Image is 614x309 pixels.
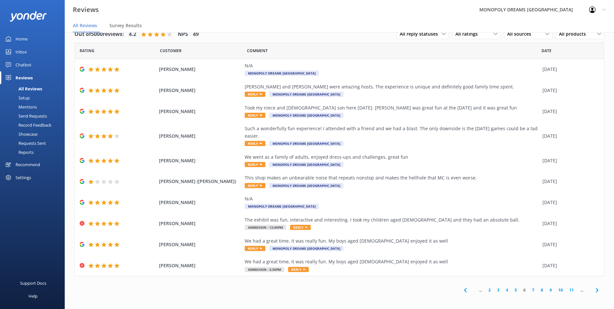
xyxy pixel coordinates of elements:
span: [PERSON_NAME] [159,241,241,248]
span: Reply [288,267,309,272]
span: [PERSON_NAME] [159,157,241,164]
span: Admission - 12:00pm [245,225,286,230]
a: 5 [511,287,520,293]
a: 4 [503,287,511,293]
a: Requests Sent [4,139,65,148]
div: Showcase [4,130,38,139]
span: [PERSON_NAME] [159,132,241,140]
a: Setup [4,93,65,102]
a: Showcase [4,130,65,139]
span: [PERSON_NAME] [159,220,241,227]
span: [PERSON_NAME] [159,199,241,206]
div: [DATE] [542,132,596,140]
span: Reply [245,141,265,146]
a: Send Requests [4,111,65,120]
div: We went as a family of adults, enjoyed dress-ups and challenges, great fun [245,154,539,161]
div: Help [28,290,38,303]
span: [PERSON_NAME] [159,87,241,94]
div: Chatbot [16,58,31,71]
span: All products [559,30,590,38]
div: Send Requests [4,111,47,120]
span: ... [577,287,586,293]
h3: Reviews [73,5,99,15]
div: [DATE] [542,66,596,73]
div: Requests Sent [4,139,46,148]
span: Survey Results [109,22,142,29]
a: Reports [4,148,65,157]
span: MONOPOLY DREAMS [GEOGRAPHIC_DATA] [269,92,343,97]
div: This shop makes an unbearable noise that repeats nonstop and makes the hellhole that MC is even w... [245,174,539,181]
span: Admission - 2:30pm [245,267,284,272]
span: MONOPOLY DREAMS [GEOGRAPHIC_DATA] [269,246,343,251]
h4: 49 [193,30,199,39]
span: Reply [245,183,265,188]
span: ... [476,287,485,293]
span: Date [160,48,182,54]
div: Recommend [16,158,40,171]
a: 7 [529,287,538,293]
div: [DATE] [542,199,596,206]
a: Mentions [4,102,65,111]
div: The exhibit was fun, interactive and interesting. I took my children aged [DEMOGRAPHIC_DATA] and ... [245,216,539,223]
span: Reply [245,246,265,251]
span: [PERSON_NAME] ([PERSON_NAME]) [159,178,241,185]
a: 8 [538,287,546,293]
div: Reports [4,148,34,157]
span: Question [247,48,268,54]
div: [DATE] [542,262,596,269]
a: 6 [520,287,529,293]
img: yonder-white-logo.png [10,11,47,22]
span: All Reviews [73,22,97,29]
a: 10 [555,287,566,293]
span: Date [541,48,552,54]
a: Record Feedback [4,120,65,130]
span: Date [80,48,95,54]
span: All ratings [455,30,482,38]
span: Reply [245,113,265,118]
a: 3 [494,287,503,293]
div: [DATE] [542,178,596,185]
div: Record Feedback [4,120,51,130]
span: [PERSON_NAME] [159,262,241,269]
div: Mentions [4,102,37,111]
div: Support Docs [20,277,46,290]
span: MONOPOLY DREAMS [GEOGRAPHIC_DATA] [269,183,343,188]
h4: 4.2 [129,30,136,39]
span: [PERSON_NAME] [159,66,241,73]
a: All Reviews [4,84,65,93]
a: 9 [546,287,555,293]
div: [DATE] [542,220,596,227]
span: Reply [290,225,311,230]
span: MONOPOLY DREAMS [GEOGRAPHIC_DATA] [269,162,343,167]
h4: NPS [178,30,188,39]
div: [DATE] [542,241,596,248]
div: We had a great time, it was really fun. My boys aged [DEMOGRAPHIC_DATA] enjoyed it as well [245,237,539,245]
h4: Out of 5000 reviews: [74,30,124,39]
div: [DATE] [542,157,596,164]
div: N/A [245,62,539,69]
div: N/A [245,195,539,202]
div: Reviews [16,71,33,84]
span: All sources [507,30,535,38]
div: Took my niece and [DEMOGRAPHIC_DATA] son here [DATE]. [PERSON_NAME] was great fun at the [DATE] a... [245,104,539,111]
a: 11 [566,287,577,293]
span: MONOPOLY DREAMS [GEOGRAPHIC_DATA] [245,204,319,209]
div: Home [16,32,28,45]
span: [PERSON_NAME] [159,108,241,115]
span: MONOPOLY DREAMS [GEOGRAPHIC_DATA] [245,71,319,76]
div: We had a great time, it was really fun. My boys aged [DEMOGRAPHIC_DATA] enjoyed it as well [245,258,539,265]
span: All reply statuses [400,30,442,38]
div: All Reviews [4,84,42,93]
div: [PERSON_NAME] and [PERSON_NAME] were amazing hosts. The experience is unique and definitely good ... [245,83,539,90]
a: 2 [485,287,494,293]
div: Inbox [16,45,27,58]
div: Setup [4,93,30,102]
div: [DATE] [542,87,596,94]
div: Settings [16,171,31,184]
span: Reply [245,92,265,97]
div: Such a wonderfully fun experience! I attended with a friend and we had a blast. The only downside... [245,125,539,140]
div: [DATE] [542,108,596,115]
span: Reply [245,162,265,167]
span: MONOPOLY DREAMS [GEOGRAPHIC_DATA] [269,141,343,146]
span: MONOPOLY DREAMS [GEOGRAPHIC_DATA] [269,113,343,118]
